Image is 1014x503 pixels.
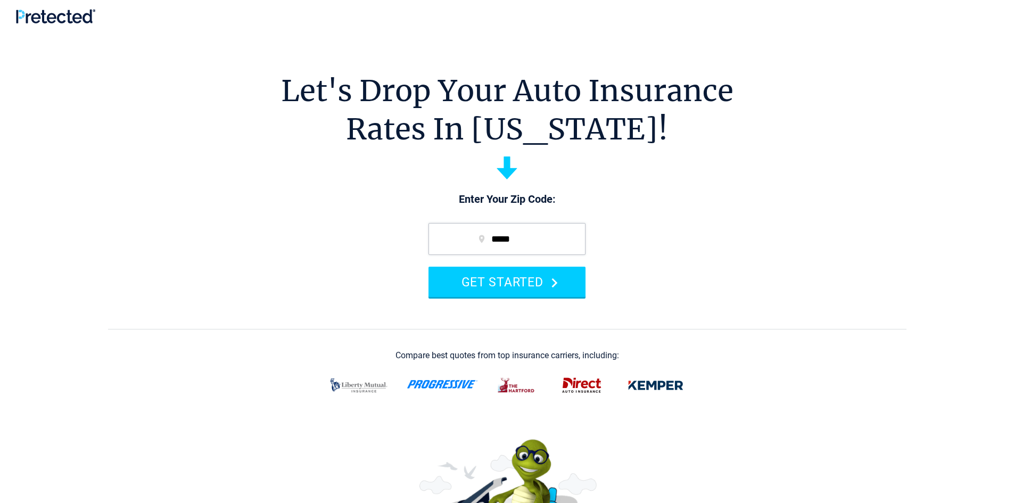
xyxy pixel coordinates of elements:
[418,192,596,207] p: Enter Your Zip Code:
[324,372,394,399] img: liberty
[16,9,95,23] img: Pretected Logo
[395,351,619,360] div: Compare best quotes from top insurance carriers, including:
[428,223,586,255] input: zip code
[491,372,543,399] img: thehartford
[428,267,586,297] button: GET STARTED
[556,372,608,399] img: direct
[407,380,478,389] img: progressive
[281,72,733,149] h1: Let's Drop Your Auto Insurance Rates In [US_STATE]!
[621,372,691,399] img: kemper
